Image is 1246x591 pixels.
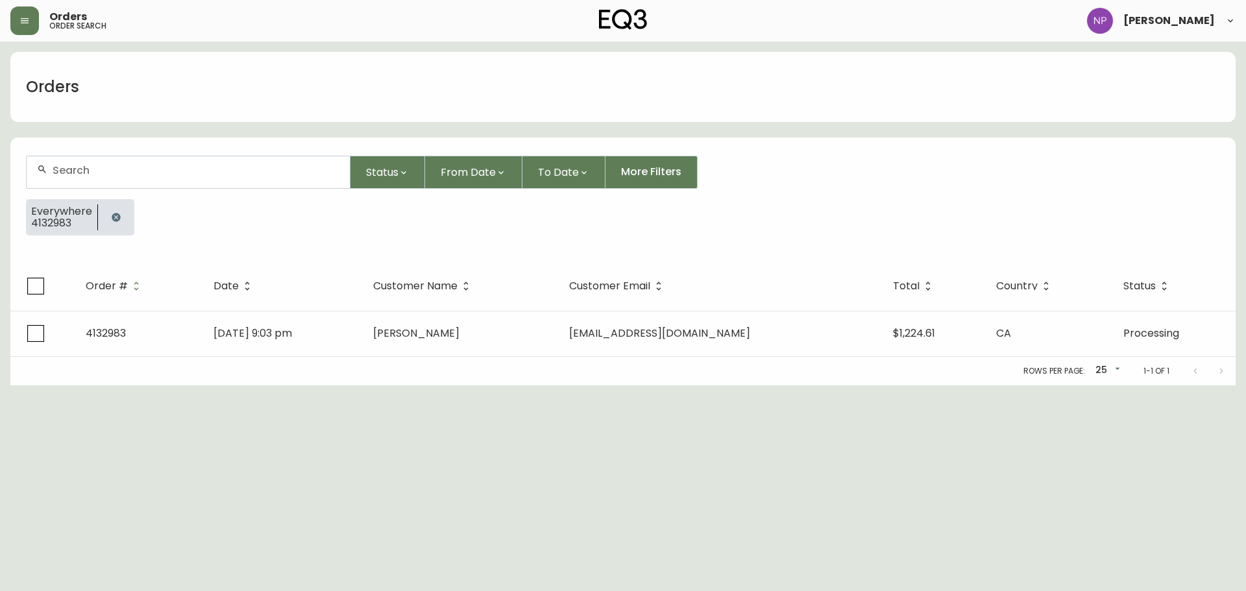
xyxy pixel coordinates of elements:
span: Status [1123,282,1156,290]
p: Rows per page: [1023,365,1085,377]
span: Customer Email [569,282,650,290]
button: Status [350,156,425,189]
span: [PERSON_NAME] [1123,16,1215,26]
button: From Date [425,156,522,189]
img: 50f1e64a3f95c89b5c5247455825f96f [1087,8,1113,34]
span: Country [996,282,1038,290]
span: Status [366,164,398,180]
span: Everywhere [31,206,92,217]
img: logo [599,9,647,30]
div: 25 [1090,360,1123,381]
span: Date [214,282,239,290]
button: More Filters [605,156,698,189]
span: Customer Email [569,280,667,292]
span: [PERSON_NAME] [373,326,459,341]
span: Country [996,280,1055,292]
span: Order # [86,280,145,292]
h5: order search [49,22,106,30]
span: To Date [538,164,579,180]
span: More Filters [621,165,681,179]
span: 4132983 [31,217,92,229]
span: Order # [86,282,128,290]
span: [DATE] 9:03 pm [214,326,292,341]
h1: Orders [26,76,79,98]
p: 1-1 of 1 [1143,365,1169,377]
input: Search [53,164,339,176]
button: To Date [522,156,605,189]
span: Orders [49,12,87,22]
span: Status [1123,280,1173,292]
span: From Date [441,164,496,180]
span: Total [893,282,920,290]
span: CA [996,326,1011,341]
span: [EMAIL_ADDRESS][DOMAIN_NAME] [569,326,750,341]
span: Processing [1123,326,1179,341]
span: Total [893,280,936,292]
span: $1,224.61 [893,326,935,341]
span: Customer Name [373,280,474,292]
span: Date [214,280,256,292]
span: Customer Name [373,282,458,290]
span: 4132983 [86,326,126,341]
